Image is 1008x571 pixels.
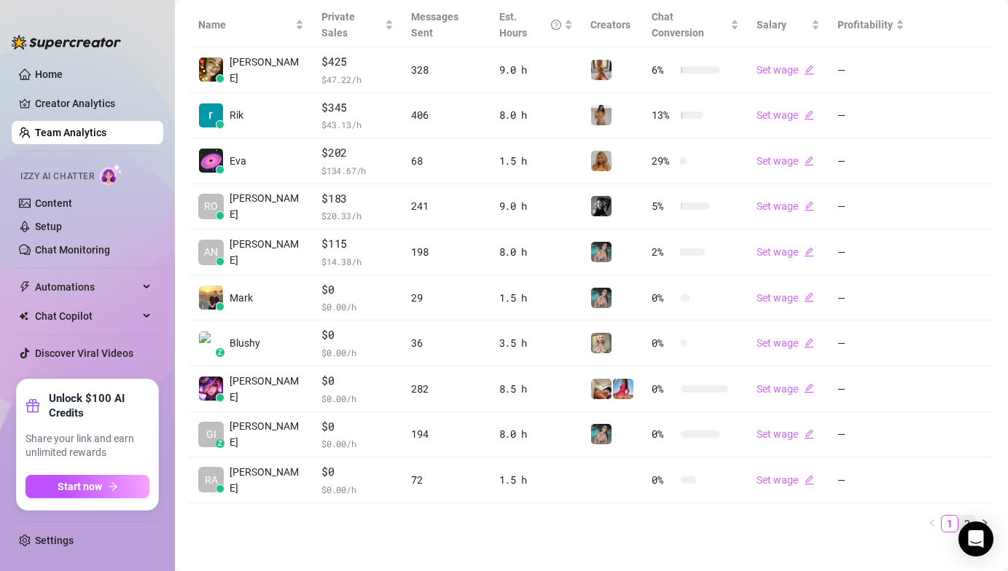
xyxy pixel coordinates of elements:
span: Salary [757,19,786,31]
span: $ 0.00 /h [321,391,394,406]
div: 282 [411,381,481,397]
a: Team Analytics [35,127,106,138]
span: $202 [321,144,394,162]
span: AN [204,244,218,260]
div: 8.0 h [499,244,574,260]
span: Eva [230,153,246,169]
li: 1 [941,515,958,532]
div: 36 [411,335,481,351]
a: Set wageedit [757,200,814,212]
span: edit [804,156,814,166]
span: 6 % [652,62,675,78]
div: z [216,439,224,448]
td: — [829,320,913,366]
a: Set wageedit [757,474,814,486]
span: [PERSON_NAME] [230,190,304,222]
span: RO [204,198,218,214]
span: 0 % [652,381,675,397]
div: 8.5 h [499,381,574,397]
div: 1.5 h [499,472,574,488]
a: Discover Viral Videos [35,347,133,359]
span: 0 % [652,472,675,488]
span: $ 43.13 /h [321,117,394,132]
img: Chloe (VIP) [591,379,612,399]
div: 68 [411,153,481,169]
span: edit [804,338,814,348]
span: $ 14.38 /h [321,254,394,269]
span: [PERSON_NAME] [230,54,304,86]
img: Eva [199,149,223,173]
img: MJaee (VIP) [591,424,612,444]
a: 2 [959,516,975,532]
span: $ 0.00 /h [321,482,394,497]
img: Georgia (VIP) [591,105,612,125]
span: $183 [321,190,394,208]
span: $0 [321,372,394,390]
span: 29 % [652,153,675,169]
span: $115 [321,235,394,253]
span: [PERSON_NAME] [230,418,304,450]
img: Rik [199,103,223,127]
span: Izzy AI Chatter [20,170,94,184]
a: Set wageedit [757,337,814,349]
span: 0 % [652,290,675,306]
span: 5 % [652,198,675,214]
span: arrow-right [108,481,118,492]
img: Ellie (VIP) [591,333,612,353]
span: edit [804,475,814,485]
td: — [829,412,913,458]
span: edit [804,65,814,75]
img: Jaz (VIP) [591,151,612,171]
div: 406 [411,107,481,123]
td: — [829,457,913,503]
span: edit [804,383,814,393]
span: [PERSON_NAME] [230,464,304,496]
span: question-circle [551,9,561,41]
button: Start nowarrow-right [26,475,149,498]
span: $0 [321,326,394,344]
a: Set wageedit [757,155,814,167]
div: 198 [411,244,481,260]
span: Chat Conversion [652,11,704,39]
span: $0 [321,418,394,436]
span: thunderbolt [19,281,31,293]
a: Set wageedit [757,64,814,76]
strong: Unlock $100 AI Credits [49,391,149,420]
span: left [928,519,937,527]
span: Rik [230,107,243,123]
button: right [976,515,993,532]
span: Messages Sent [411,11,458,39]
span: Name [198,17,292,33]
a: Creator Analytics [35,92,152,115]
div: 29 [411,290,481,306]
span: Start now [58,481,102,492]
div: 1.5 h [499,290,574,306]
img: Billie [199,377,223,401]
li: Previous Page [923,515,941,532]
td: — [829,366,913,412]
div: 241 [411,198,481,214]
span: Automations [35,275,138,299]
div: Est. Hours [499,9,562,41]
span: right [980,519,989,527]
th: Name [190,3,313,47]
a: Set wageedit [757,109,814,121]
a: Set wageedit [757,292,814,304]
div: 3.5 h [499,335,574,351]
span: RA [205,472,218,488]
span: $ 0.00 /h [321,345,394,360]
span: edit [804,429,814,439]
li: 2 [958,515,976,532]
div: z [216,348,224,357]
td: — [829,93,913,139]
span: 2 % [652,244,675,260]
span: $ 47.22 /h [321,72,394,87]
div: Open Intercom Messenger [958,521,993,556]
a: Set wageedit [757,383,814,395]
span: Blushy [230,335,260,351]
span: $0 [321,463,394,481]
span: $ 0.00 /h [321,299,394,314]
span: $ 20.33 /h [321,208,394,223]
img: Chat Copilot [19,311,28,321]
img: Blushy [199,331,223,355]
